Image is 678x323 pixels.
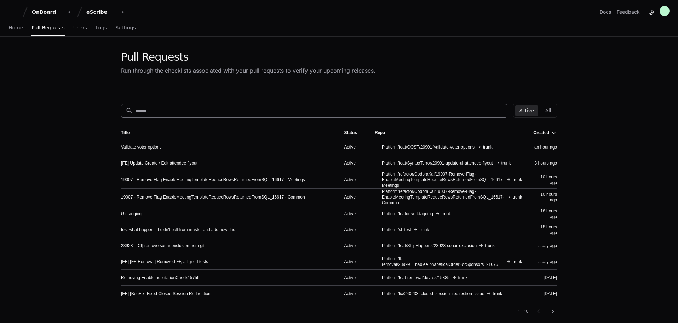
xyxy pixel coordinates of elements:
div: an hour ago [533,144,557,150]
div: eScribe [86,9,117,16]
div: Status [344,130,363,135]
button: All [541,105,555,116]
div: [DATE] [533,275,557,280]
div: Status [344,130,357,135]
span: Home [8,26,23,30]
a: Removing EnableIndentationCheck15756 [121,275,200,280]
div: Active [344,243,363,249]
div: Active [344,227,363,233]
div: Title [121,130,130,135]
span: trunk [442,211,451,217]
div: a day ago [533,243,557,249]
a: Docs [599,9,611,16]
span: trunk [513,177,522,183]
div: 10 hours ago [533,174,557,185]
div: [DATE] [533,291,557,296]
span: trunk [420,227,429,233]
span: Pull Requests [31,26,64,30]
div: Active [344,177,363,183]
button: Active [515,105,538,116]
span: Users [73,26,87,30]
span: trunk [483,144,493,150]
a: Git tagging [121,211,142,217]
mat-icon: chevron_right [548,307,557,316]
span: Platform/fix/240233_closed_session_redirection_issue [382,291,484,296]
mat-icon: search [126,107,133,114]
span: trunk [513,259,522,264]
div: Active [344,144,363,150]
div: Title [121,130,333,135]
div: 1 - 10 [518,308,529,314]
div: Created [533,130,556,135]
div: 18 hours ago [533,208,557,219]
span: Platform/feature/git-tagging [382,211,433,217]
button: OnBoard [29,6,74,18]
div: Active [344,259,363,264]
a: [FE] [BugFix] Fixed Closed Session Redirection [121,291,211,296]
span: Logs [96,26,107,30]
a: 19007 - Remove Flag EnableMeetingTemplateReduceRowsReturnedFromSQL_16617 - Common [121,194,305,200]
div: Active [344,211,363,217]
span: Settings [115,26,136,30]
div: Pull Requests [121,51,375,63]
div: 18 hours ago [533,224,557,235]
a: Validate voter options [121,144,162,150]
span: trunk [493,291,502,296]
span: Platform/refactor/CodbraKai/19007-Remove-Flag-EnableMeetingTemplateReduceRowsReturnedFromSQL_1661... [382,171,504,188]
div: Run through the checklists associated with your pull requests to verify your upcoming releases. [121,66,375,75]
div: Active [344,160,363,166]
div: Active [344,194,363,200]
span: Platform/ff-removal/23999_EnableAlphabeticalOrderForSponsors_21676 [382,256,504,267]
div: 3 hours ago [533,160,557,166]
a: 19007 - Remove Flag EnableMeetingTemplateReduceRowsReturnedFromSQL_16617 - Meetings [121,177,305,183]
a: [FE] Update Create / Edit attendee flyout [121,160,197,166]
span: trunk [485,243,495,249]
span: trunk [458,275,468,280]
a: Home [8,20,23,36]
div: Created [533,130,549,135]
div: 10 hours ago [533,191,557,203]
a: Pull Requests [31,20,64,36]
a: test what happen if I didn't pull from master and add new flag [121,227,235,233]
span: Platform/feat/ShipHappens/23928-sonar-exclusion [382,243,477,249]
span: Platform/sl_test [382,227,411,233]
span: Platform/refactor/CodbraKai/19007-Remove-Flag-EnableMeetingTemplateReduceRowsReturnedFromSQL_1661... [382,189,504,206]
span: trunk [501,160,511,166]
th: Repo [369,126,528,139]
button: Feedback [617,9,640,16]
div: Active [344,275,363,280]
a: 23928 - [CI] remove sonar exclusion from git [121,243,205,249]
span: Platform/feat/GOST/20901-Validate-voter-options [382,144,475,150]
div: a day ago [533,259,557,264]
span: Platform/feat/SyntaxTerror/20901-update-ui-attendee-flyout [382,160,493,166]
a: Settings [115,20,136,36]
button: eScribe [84,6,129,18]
a: Logs [96,20,107,36]
div: OnBoard [32,9,62,16]
a: Users [73,20,87,36]
div: Active [344,291,363,296]
span: Platform/feat-removal/devilss/15885 [382,275,449,280]
span: trunk [513,194,522,200]
a: [FE] [FF-Removal] Removed FF, alligned tests [121,259,208,264]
